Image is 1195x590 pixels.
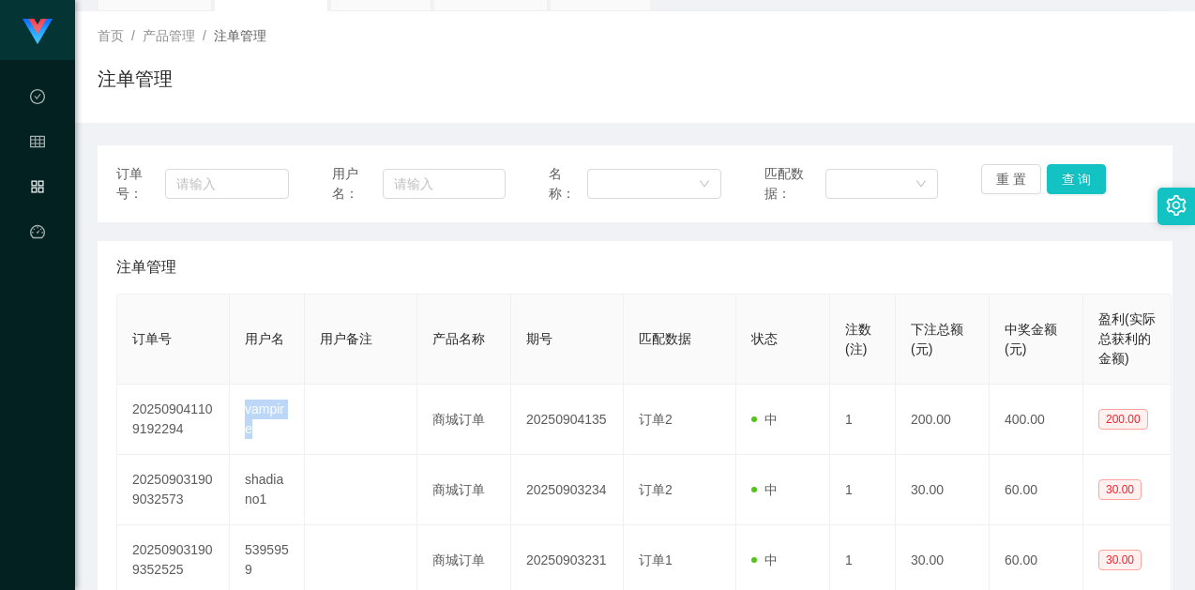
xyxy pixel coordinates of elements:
span: 状态 [751,331,778,346]
span: 订单2 [639,482,673,497]
input: 请输入 [383,169,506,199]
td: 400.00 [990,385,1083,455]
span: 订单1 [639,552,673,567]
span: 订单2 [639,412,673,427]
span: 用户备注 [320,331,372,346]
td: 30.00 [896,455,990,525]
td: shadiano1 [230,455,305,525]
i: 图标: appstore-o [30,171,45,208]
span: 中 [751,482,778,497]
td: 20250903234 [511,455,624,525]
span: 匹配数据 [639,331,691,346]
i: 图标: setting [1166,195,1187,216]
span: 名称： [549,164,587,204]
span: 会员管理 [30,135,45,302]
td: 202509031909032573 [117,455,230,525]
span: 注单管理 [116,256,176,279]
td: 202509041109192294 [117,385,230,455]
span: 订单号 [132,331,172,346]
span: 30.00 [1098,550,1142,570]
td: 60.00 [990,455,1083,525]
i: 图标: table [30,126,45,163]
i: 图标: down [699,178,710,191]
span: 用户名： [332,164,382,204]
span: 盈利(实际总获利的金额) [1098,311,1156,366]
img: logo.9652507e.png [23,19,53,45]
td: 商城订单 [417,455,511,525]
span: 订单号： [116,164,165,204]
span: 产品名称 [432,331,485,346]
span: 30.00 [1098,479,1142,500]
td: 商城订单 [417,385,511,455]
i: 图标: down [915,178,927,191]
td: 200.00 [896,385,990,455]
span: 用户名 [245,331,284,346]
span: 中 [751,412,778,427]
span: 200.00 [1098,409,1148,430]
td: vampire [230,385,305,455]
input: 请输入 [165,169,289,199]
span: 注数(注) [845,322,871,356]
span: 期号 [526,331,552,346]
span: 匹配数据： [764,164,825,204]
button: 查 询 [1047,164,1107,194]
span: 数据中心 [30,90,45,257]
span: 产品管理 [143,28,195,43]
td: 1 [830,455,896,525]
span: 中 [751,552,778,567]
td: 1 [830,385,896,455]
span: 下注总额(元) [911,322,963,356]
span: 首页 [98,28,124,43]
span: / [203,28,206,43]
span: 产品管理 [30,180,45,347]
button: 重 置 [981,164,1041,194]
td: 20250904135 [511,385,624,455]
span: 中奖金额(元) [1005,322,1057,356]
i: 图标: check-circle-o [30,81,45,118]
a: 图标: dashboard平台首页 [30,214,45,403]
span: / [131,28,135,43]
span: 注单管理 [214,28,266,43]
h1: 注单管理 [98,65,173,93]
